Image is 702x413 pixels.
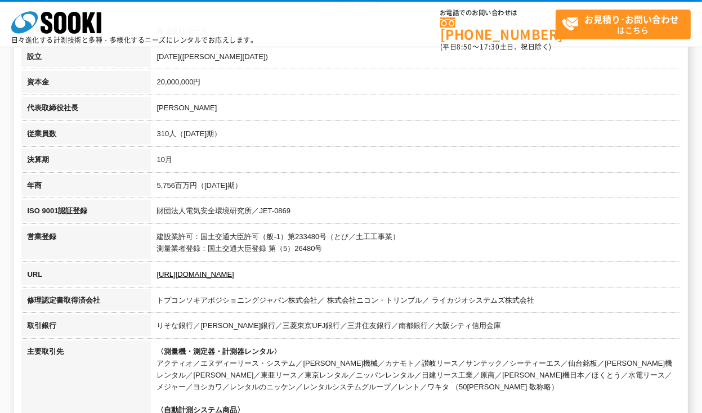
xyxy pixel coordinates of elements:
[440,42,552,52] span: (平日 ～ 土日、祝日除く)
[11,37,258,43] p: 日々進化する計測技術と多種・多様化するニーズにレンタルでお応えします。
[151,97,680,123] td: [PERSON_NAME]
[457,42,473,52] span: 8:50
[21,46,151,71] th: 設立
[21,174,151,200] th: 年商
[440,17,556,41] a: [PHONE_NUMBER]
[151,289,680,315] td: トプコンソキアポジショニングジャパン株式会社／ 株式会社ニコン・トリンブル／ ライカジオシステムズ株式会社
[151,46,680,71] td: [DATE]([PERSON_NAME][DATE])
[440,10,556,16] span: お電話でのお問い合わせは
[157,347,281,356] span: 〈測量機・測定器・計測器レンタル〉
[151,226,680,263] td: 建設業許可：国土交通大臣許可（般-1）第233480号（とび／土工工事業） 測量業者登録：国土交通大臣登録 第（5）26480号
[21,226,151,263] th: 営業登録
[157,270,234,279] a: [URL][DOMAIN_NAME]
[21,97,151,123] th: 代表取締役社長
[21,289,151,315] th: 修理認定書取得済会社
[151,200,680,226] td: 財団法人電気安全環境研究所／JET-0869
[21,263,151,289] th: URL
[151,123,680,149] td: 310人（[DATE]期）
[151,149,680,174] td: 10月
[21,123,151,149] th: 従業員数
[21,315,151,340] th: 取引銀行
[562,10,690,38] span: はこちら
[151,315,680,340] td: りそな銀行／[PERSON_NAME]銀行／三菱東京UFJ銀行／三井住友銀行／南都銀行／大阪シティ信用金庫
[21,71,151,97] th: 資本金
[556,10,691,39] a: お見積り･お問い合わせはこちら
[585,12,679,26] strong: お見積り･お問い合わせ
[21,200,151,226] th: ISO 9001認証登録
[480,42,500,52] span: 17:30
[21,149,151,174] th: 決算期
[151,174,680,200] td: 5,756百万円（[DATE]期）
[151,71,680,97] td: 20,000,000円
